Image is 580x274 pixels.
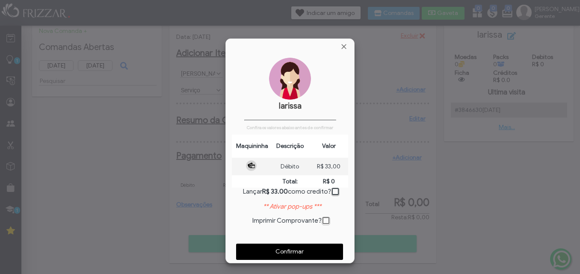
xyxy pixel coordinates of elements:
[232,125,348,130] p: Confira os valores abaixo antes de confirmar
[236,244,343,260] button: Confirmar
[262,188,288,195] strong: R$ 33.00
[271,135,310,158] th: Descrição
[271,158,310,175] td: Débito
[246,160,257,171] img: Maquininha
[322,142,336,150] span: Valor
[309,175,348,188] td: R$ 0
[340,42,348,51] a: Fechar
[271,175,310,188] td: Total:
[242,245,337,258] span: Confirmar
[309,158,348,175] td: R$ 33,00
[236,203,348,225] div: Imprimir Comprovante?
[276,142,304,150] span: Descrição
[236,142,268,150] span: Maquininha
[309,135,348,158] th: Valor
[243,188,331,195] span: Lançar como credito?
[245,101,336,111] p: larissa
[232,135,271,158] th: Maquininha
